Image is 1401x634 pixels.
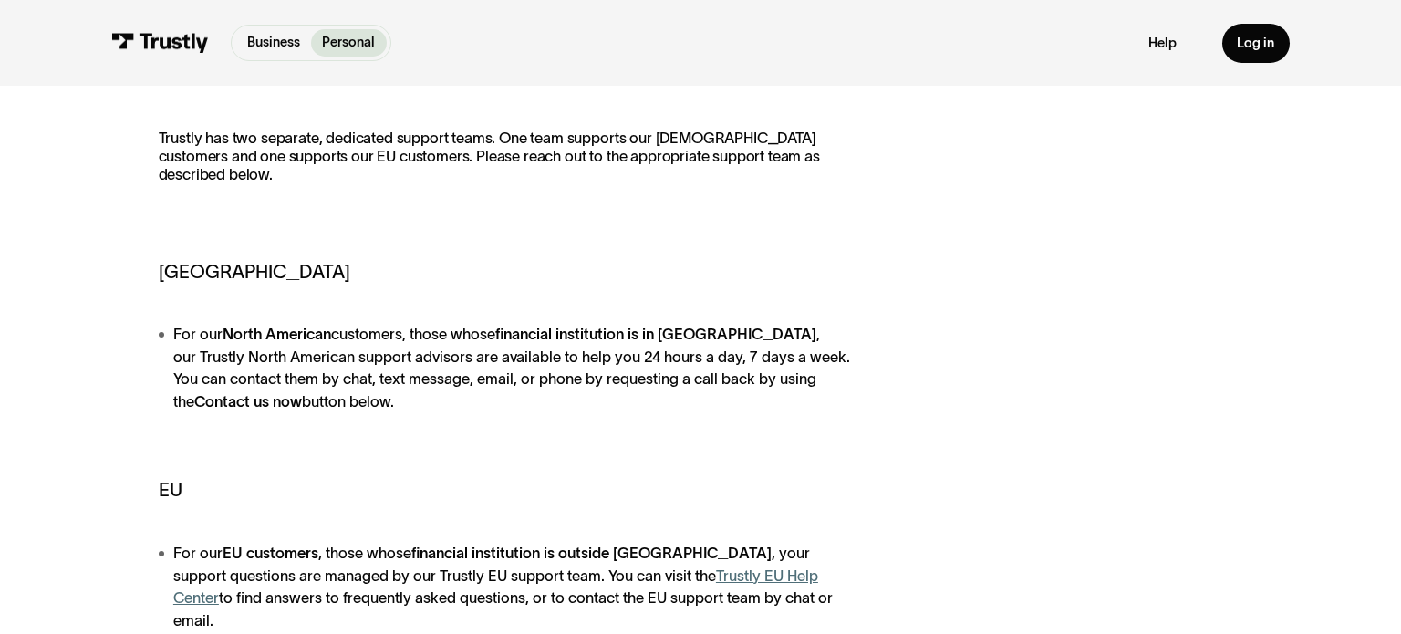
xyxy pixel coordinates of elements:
[159,323,856,412] li: For our customers, those whose , our Trustly North American support advisors are available to hel...
[411,545,772,561] strong: financial institution is outside [GEOGRAPHIC_DATA]
[159,476,856,504] h5: EU
[1237,35,1274,52] div: Log in
[1222,24,1290,63] a: Log in
[236,29,312,57] a: Business
[194,393,302,410] strong: Contact us now
[311,29,387,57] a: Personal
[223,545,318,561] strong: EU customers
[495,326,816,342] strong: financial institution is in [GEOGRAPHIC_DATA]
[159,130,856,202] p: Trustly has two separate, dedicated support teams. One team supports our [DEMOGRAPHIC_DATA] custo...
[1148,35,1177,52] a: Help
[159,542,856,631] li: For our , those whose , your support questions are managed by our Trustly EU support team. You ca...
[159,258,856,286] h5: [GEOGRAPHIC_DATA]
[223,326,331,342] strong: North American
[247,33,300,53] p: Business
[322,33,375,53] p: Personal
[111,33,209,54] img: Trustly Logo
